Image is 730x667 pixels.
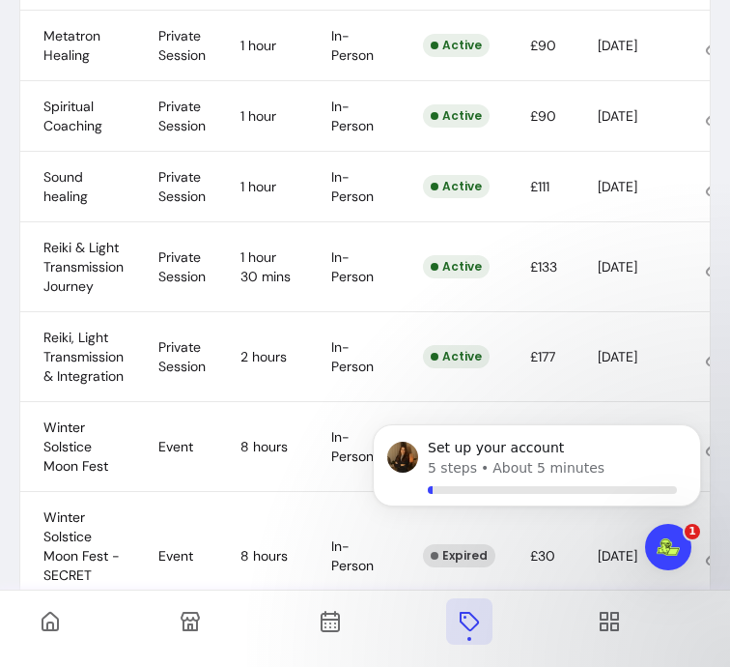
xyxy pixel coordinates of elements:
span: 1 hour [240,178,276,195]
iframe: Intercom live chat [645,524,691,570]
span: £177 [530,348,555,365]
span: [DATE] [598,348,637,365]
span: £111 [530,178,549,195]
span: In-Person [331,27,374,64]
span: £90 [530,37,556,54]
span: Metatron Healing [43,27,100,64]
span: Private Session [158,248,206,285]
div: Active [423,34,490,57]
span: In-Person [331,537,374,574]
span: 2 hours [240,348,287,365]
span: In-Person [331,338,374,375]
span: 1 hour 30 mins [240,248,291,285]
span: Event [158,438,193,455]
span: Winter Solstice Moon Fest - SECRET SANTA [43,508,120,603]
span: Private Session [158,168,206,205]
span: Reiki, Light Transmission & Integration [43,329,124,385]
div: Active [423,175,490,198]
span: In-Person [331,428,374,465]
span: £90 [530,107,556,125]
span: Private Session [158,98,206,134]
span: Reiki & Light Transmission Journey [43,239,124,295]
span: [DATE] [598,178,637,195]
span: Winter Solstice Moon Fest [43,419,108,475]
span: 1 [685,524,700,539]
span: Sound healing [43,168,88,205]
div: Active [423,345,490,368]
span: 8 hours [240,547,288,565]
span: [DATE] [598,258,637,275]
span: 8 hours [240,438,288,455]
span: Spiritual Coaching [43,98,102,134]
span: In-Person [331,98,374,134]
span: In-Person [331,168,374,205]
span: Private Session [158,338,206,375]
span: 1 hour [240,37,276,54]
iframe: Intercom notifications message [344,402,730,615]
div: Active [423,255,490,278]
span: [DATE] [598,107,637,125]
span: Event [158,547,193,565]
span: 1 hour [240,107,276,125]
span: In-Person [331,248,374,285]
span: £133 [530,258,557,275]
div: Active [423,104,490,128]
span: [DATE] [598,37,637,54]
span: Private Session [158,27,206,64]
